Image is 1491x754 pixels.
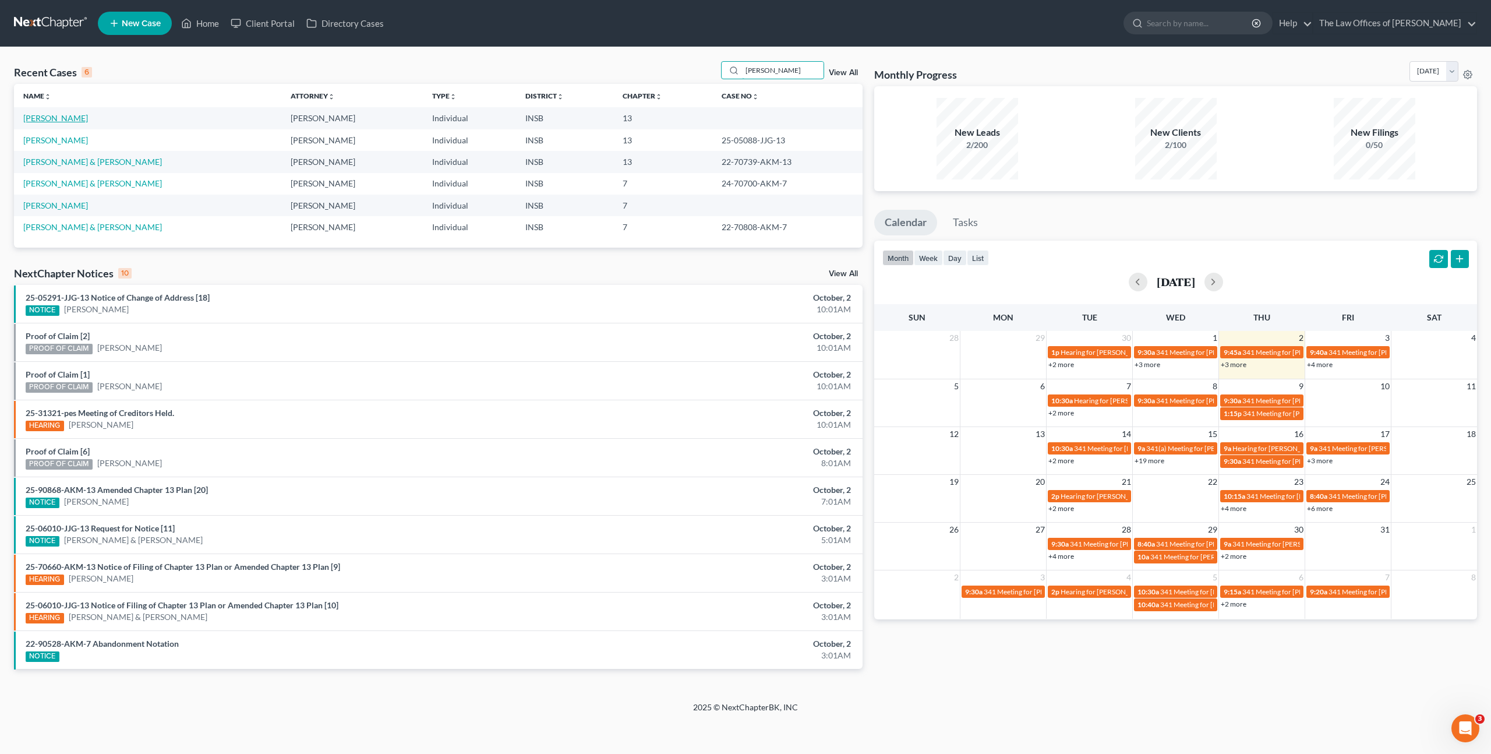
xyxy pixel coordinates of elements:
[281,129,423,151] td: [PERSON_NAME]
[942,210,988,235] a: Tasks
[1384,331,1391,345] span: 3
[1298,331,1305,345] span: 2
[1307,360,1333,369] a: +4 more
[1221,360,1246,369] a: +3 more
[1224,444,1231,453] span: 9a
[1137,552,1149,561] span: 10a
[829,270,858,278] a: View All
[1242,587,1347,596] span: 341 Meeting for [PERSON_NAME]
[1232,444,1323,453] span: Hearing for [PERSON_NAME]
[1307,456,1333,465] a: +3 more
[26,498,59,508] div: NOTICE
[1048,504,1074,513] a: +2 more
[1121,523,1132,537] span: 28
[953,570,960,584] span: 2
[948,523,960,537] span: 26
[1470,570,1477,584] span: 8
[1048,456,1074,465] a: +2 more
[64,496,129,508] a: [PERSON_NAME]
[1307,504,1333,513] a: +6 more
[1242,348,1409,357] span: 341 Meeting for [PERSON_NAME] & [PERSON_NAME]
[26,523,175,533] a: 25-06010-JJG-13 Request for Notice [11]
[965,587,983,596] span: 9:30a
[874,68,957,82] h3: Monthly Progress
[584,380,851,392] div: 10:01AM
[914,250,943,266] button: week
[613,195,712,216] td: 7
[423,107,516,129] td: Individual
[69,611,207,623] a: [PERSON_NAME] & [PERSON_NAME]
[328,93,335,100] i: unfold_more
[423,195,516,216] td: Individual
[1137,540,1155,548] span: 8:40a
[97,457,162,469] a: [PERSON_NAME]
[26,651,59,662] div: NOTICE
[1156,396,1261,405] span: 341 Meeting for [PERSON_NAME]
[712,216,863,238] td: 22-70808-AKM-7
[1121,331,1132,345] span: 30
[1298,570,1305,584] span: 6
[1135,126,1217,139] div: New Clients
[1051,348,1059,357] span: 1p
[1137,396,1155,405] span: 9:30a
[64,304,129,315] a: [PERSON_NAME]
[516,216,613,238] td: INSB
[1070,540,1175,548] span: 341 Meeting for [PERSON_NAME]
[291,91,335,100] a: Attorneyunfold_more
[450,93,457,100] i: unfold_more
[423,129,516,151] td: Individual
[584,650,851,661] div: 3:01AM
[1221,600,1246,608] a: +2 more
[97,380,162,392] a: [PERSON_NAME]
[623,91,662,100] a: Chapterunfold_more
[1061,348,1213,357] span: Hearing for [PERSON_NAME] & [PERSON_NAME]
[1051,540,1069,548] span: 9:30a
[1221,552,1246,561] a: +2 more
[1156,348,1261,357] span: 341 Meeting for [PERSON_NAME]
[1156,540,1261,548] span: 341 Meeting for [PERSON_NAME]
[584,330,851,342] div: October, 2
[1293,475,1305,489] span: 23
[26,485,208,495] a: 25-90868-AKM-13 Amended Chapter 13 Plan [20]
[1379,379,1391,393] span: 10
[14,266,132,280] div: NextChapter Notices
[1224,348,1241,357] span: 9:45a
[1137,348,1155,357] span: 9:30a
[423,173,516,195] td: Individual
[516,107,613,129] td: INSB
[829,69,858,77] a: View All
[584,484,851,496] div: October, 2
[1293,523,1305,537] span: 30
[584,292,851,304] div: October, 2
[1207,475,1218,489] span: 22
[26,331,90,341] a: Proof of Claim [2]
[516,195,613,216] td: INSB
[937,139,1018,151] div: 2/200
[516,129,613,151] td: INSB
[1150,552,1255,561] span: 341 Meeting for [PERSON_NAME]
[64,534,203,546] a: [PERSON_NAME] & [PERSON_NAME]
[1051,492,1059,501] span: 2p
[23,222,162,232] a: [PERSON_NAME] & [PERSON_NAME]
[1160,587,1327,596] span: 341 Meeting for [PERSON_NAME] & [PERSON_NAME]
[752,93,759,100] i: unfold_more
[1224,409,1242,418] span: 1:15p
[1224,587,1241,596] span: 9:15a
[1224,492,1245,501] span: 10:15a
[281,195,423,216] td: [PERSON_NAME]
[175,13,225,34] a: Home
[613,107,712,129] td: 13
[882,250,914,266] button: month
[423,216,516,238] td: Individual
[23,200,88,210] a: [PERSON_NAME]
[1048,552,1074,561] a: +4 more
[584,523,851,534] div: October, 2
[423,151,516,172] td: Individual
[557,93,564,100] i: unfold_more
[948,427,960,441] span: 12
[26,536,59,547] div: NOTICE
[1342,312,1354,322] span: Fri
[1157,276,1195,288] h2: [DATE]
[26,293,210,302] a: 25-05291-JJG-13 Notice of Change of Address [18]
[1221,504,1246,513] a: +4 more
